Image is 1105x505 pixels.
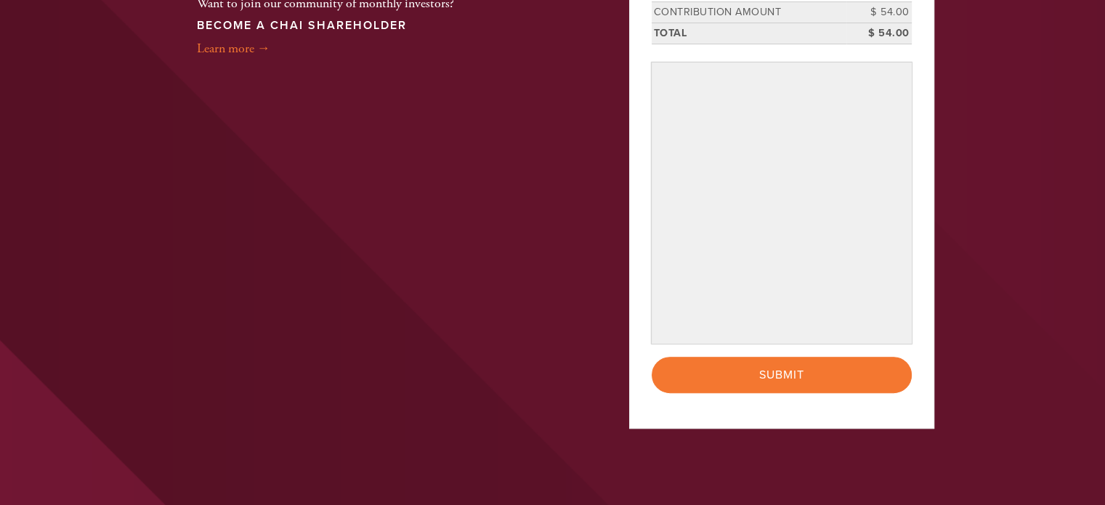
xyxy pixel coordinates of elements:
a: Learn more → [197,40,270,57]
input: Submit [652,357,912,393]
td: Total [652,23,846,44]
td: $ 54.00 [846,2,912,23]
td: Contribution Amount [652,2,846,23]
h3: BECOME A CHAI SHAREHOLDER [197,19,454,33]
iframe: Secure payment input frame [655,65,909,341]
td: $ 54.00 [846,23,912,44]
